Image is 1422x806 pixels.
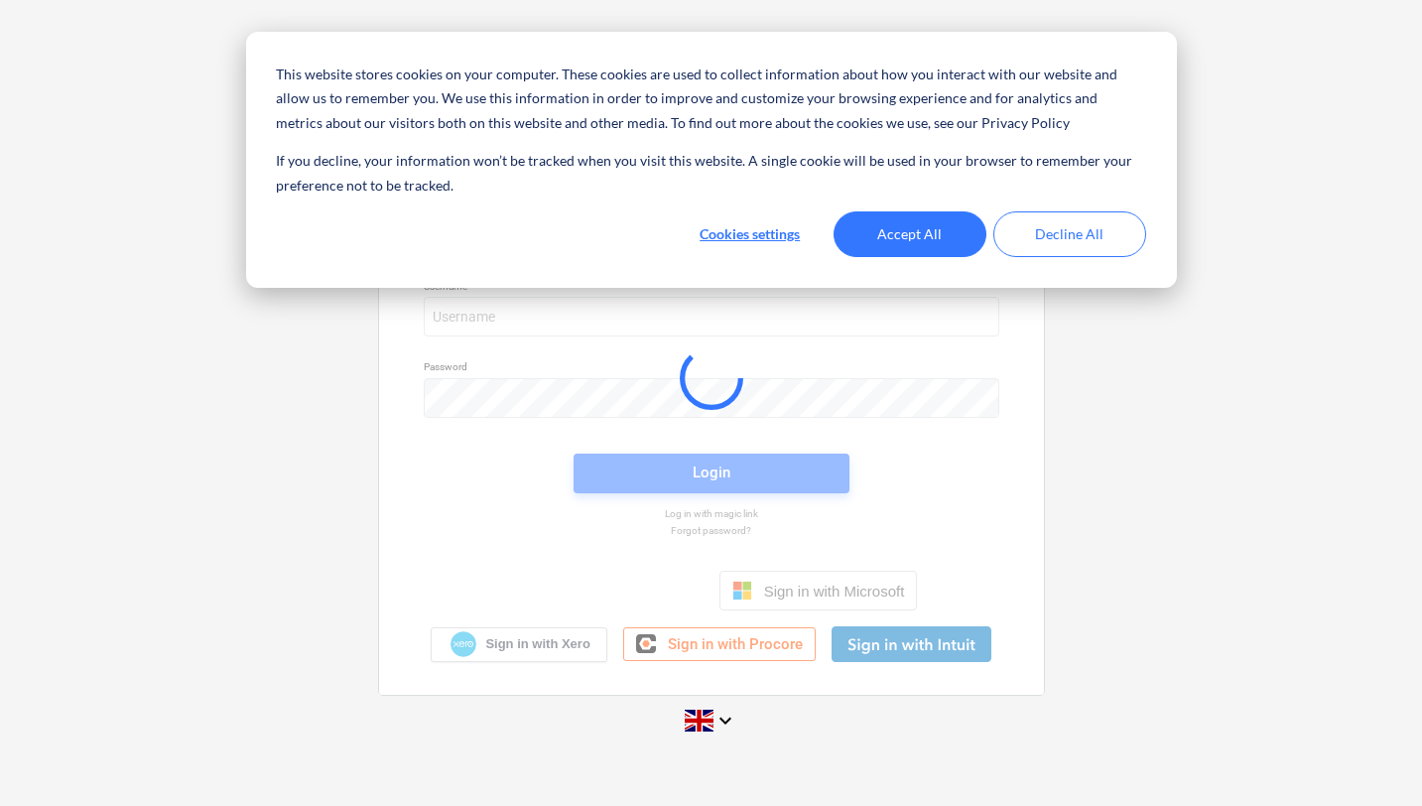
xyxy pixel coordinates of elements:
[276,63,1145,136] p: This website stores cookies on your computer. These cookies are used to collect information about...
[246,32,1177,288] div: Cookie banner
[674,211,827,257] button: Cookies settings
[834,211,986,257] button: Accept All
[276,149,1145,198] p: If you decline, your information won’t be tracked when you visit this website. A single cookie wi...
[993,211,1146,257] button: Decline All
[713,709,737,733] i: keyboard_arrow_down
